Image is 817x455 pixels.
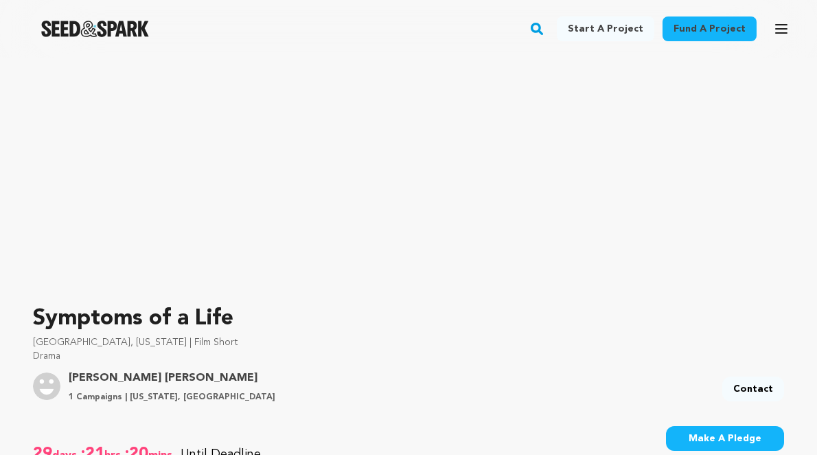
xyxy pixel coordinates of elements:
[722,377,784,401] a: Contact
[33,373,60,400] img: user.png
[557,16,654,41] a: Start a project
[33,349,784,363] p: Drama
[41,21,149,37] a: Seed&Spark Homepage
[69,370,275,386] a: Goto Shankman Sarah Ann profile
[663,16,757,41] a: Fund a project
[41,21,149,37] img: Seed&Spark Logo Dark Mode
[33,335,784,349] p: [GEOGRAPHIC_DATA], [US_STATE] | Film Short
[33,302,784,335] p: Symptoms of a Life
[69,392,275,403] p: 1 Campaigns | [US_STATE], [GEOGRAPHIC_DATA]
[666,426,784,451] button: Make A Pledge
